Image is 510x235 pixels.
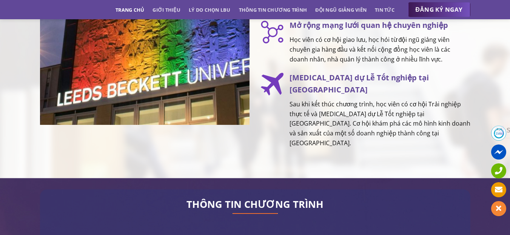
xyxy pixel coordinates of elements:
a: Đội ngũ giảng viên [315,3,367,17]
a: Tin tức [375,3,394,17]
a: Giới thiệu [153,3,180,17]
p: Sau khi kết thúc chương trình, học viên có cơ hội Trải nghiệp thực tế và [MEDICAL_DATA] dự Lễ Tốt... [290,100,470,148]
a: Lý do chọn LBU [189,3,231,17]
h3: [MEDICAL_DATA] dự Lễ Tốt nghiệp tại [GEOGRAPHIC_DATA] [290,72,470,96]
h3: Mở rộng mạng lưới quan hệ chuyên nghiệp [290,19,470,31]
a: Thông tin chương trình [239,3,307,17]
p: Học viên có cơ hội giao lưu, học hỏi từ đội ngũ giảng viên chuyên gia hàng đầu và kết nối cộng đồ... [290,35,470,64]
h2: THÔNG TIN CHƯƠNG TRÌNH [51,201,459,208]
a: ĐĂNG KÝ NGAY [408,2,470,17]
span: ĐĂNG KÝ NGAY [416,5,463,14]
a: Trang chủ [116,3,144,17]
img: line-lbu.jpg [233,213,278,214]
